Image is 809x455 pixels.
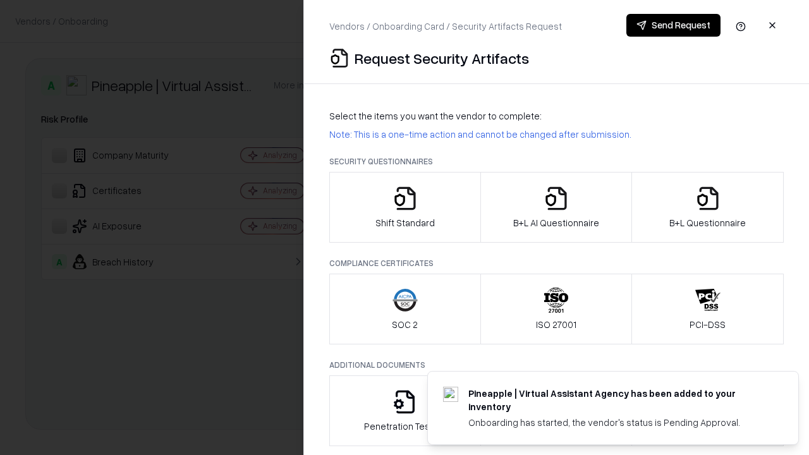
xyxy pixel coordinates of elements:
[480,172,633,243] button: B+L AI Questionnaire
[329,375,481,446] button: Penetration Testing
[669,216,746,229] p: B+L Questionnaire
[329,20,562,33] p: Vendors / Onboarding Card / Security Artifacts Request
[536,318,576,331] p: ISO 27001
[329,172,481,243] button: Shift Standard
[631,172,784,243] button: B+L Questionnaire
[329,360,784,370] p: Additional Documents
[443,387,458,402] img: trypineapple.com
[626,14,721,37] button: Send Request
[329,156,784,167] p: Security Questionnaires
[513,216,599,229] p: B+L AI Questionnaire
[392,318,418,331] p: SOC 2
[468,416,768,429] div: Onboarding has started, the vendor's status is Pending Approval.
[375,216,435,229] p: Shift Standard
[631,274,784,344] button: PCI-DSS
[468,387,768,413] div: Pineapple | Virtual Assistant Agency has been added to your inventory
[329,258,784,269] p: Compliance Certificates
[480,274,633,344] button: ISO 27001
[329,274,481,344] button: SOC 2
[355,48,529,68] p: Request Security Artifacts
[364,420,446,433] p: Penetration Testing
[329,109,784,123] p: Select the items you want the vendor to complete:
[690,318,726,331] p: PCI-DSS
[329,128,784,141] p: Note: This is a one-time action and cannot be changed after submission.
